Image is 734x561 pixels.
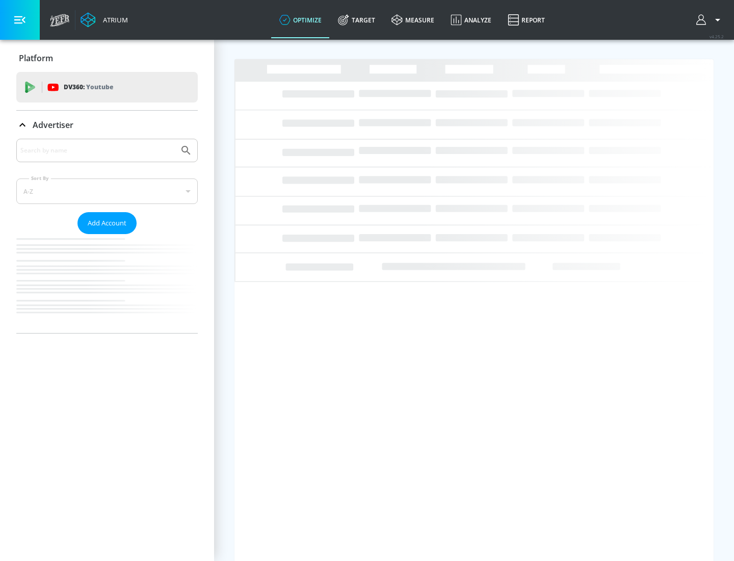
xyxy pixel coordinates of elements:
[77,212,137,234] button: Add Account
[16,111,198,139] div: Advertiser
[383,2,442,38] a: measure
[64,82,113,93] p: DV360:
[20,144,175,157] input: Search by name
[271,2,330,38] a: optimize
[16,139,198,333] div: Advertiser
[29,175,51,182] label: Sort By
[86,82,113,92] p: Youtube
[330,2,383,38] a: Target
[442,2,500,38] a: Analyze
[16,178,198,204] div: A-Z
[19,53,53,64] p: Platform
[500,2,553,38] a: Report
[99,15,128,24] div: Atrium
[16,234,198,333] nav: list of Advertiser
[81,12,128,28] a: Atrium
[710,34,724,39] span: v 4.25.2
[88,217,126,229] span: Add Account
[16,72,198,103] div: DV360: Youtube
[33,119,73,131] p: Advertiser
[16,44,198,72] div: Platform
